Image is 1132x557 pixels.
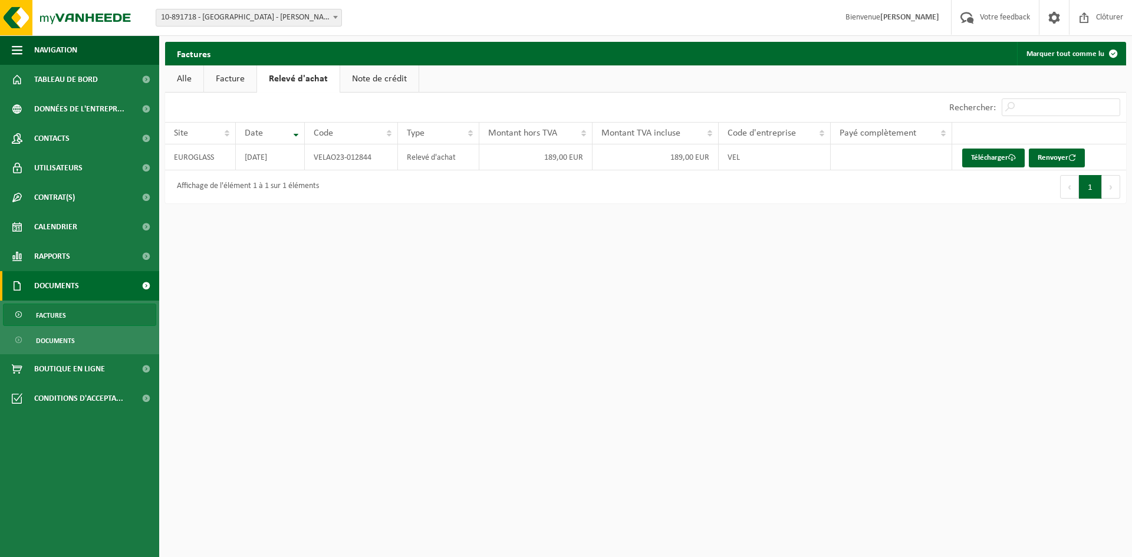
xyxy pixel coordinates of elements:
[34,94,124,124] span: Données de l'entrepr...
[601,128,680,138] span: Montant TVA incluse
[34,242,70,271] span: Rapports
[1060,175,1079,199] button: Previous
[165,42,222,65] h2: Factures
[34,271,79,301] span: Documents
[36,304,66,327] span: Factures
[949,103,996,113] label: Rechercher:
[305,144,398,170] td: VELAO23-012844
[1079,175,1102,199] button: 1
[156,9,342,27] span: 10-891718 - EUROGLASS - VILLERS-LE-BOUILLET
[593,144,718,170] td: 189,00 EUR
[34,124,70,153] span: Contacts
[1102,175,1120,199] button: Next
[1017,42,1125,65] button: Marquer tout comme lu
[840,128,916,138] span: Payé complètement
[880,13,939,22] strong: [PERSON_NAME]
[479,144,593,170] td: 189,00 EUR
[719,144,831,170] td: VEL
[407,128,424,138] span: Type
[171,176,319,197] div: Affichage de l'élément 1 à 1 sur 1 éléments
[314,128,333,138] span: Code
[3,329,156,351] a: Documents
[156,9,341,26] span: 10-891718 - EUROGLASS - VILLERS-LE-BOUILLET
[165,144,236,170] td: EUROGLASS
[34,35,77,65] span: Navigation
[34,212,77,242] span: Calendrier
[36,329,75,352] span: Documents
[340,65,419,93] a: Note de crédit
[488,128,557,138] span: Montant hors TVA
[1029,149,1085,167] button: Renvoyer
[34,183,75,212] span: Contrat(s)
[204,65,256,93] a: Facture
[3,304,156,326] a: Factures
[398,144,479,170] td: Relevé d'achat
[962,149,1025,167] a: Télécharger
[174,128,188,138] span: Site
[728,128,796,138] span: Code d'entreprise
[34,153,83,183] span: Utilisateurs
[257,65,340,93] a: Relevé d'achat
[34,354,105,384] span: Boutique en ligne
[34,65,98,94] span: Tableau de bord
[34,384,123,413] span: Conditions d'accepta...
[245,128,263,138] span: Date
[236,144,305,170] td: [DATE]
[165,65,203,93] a: Alle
